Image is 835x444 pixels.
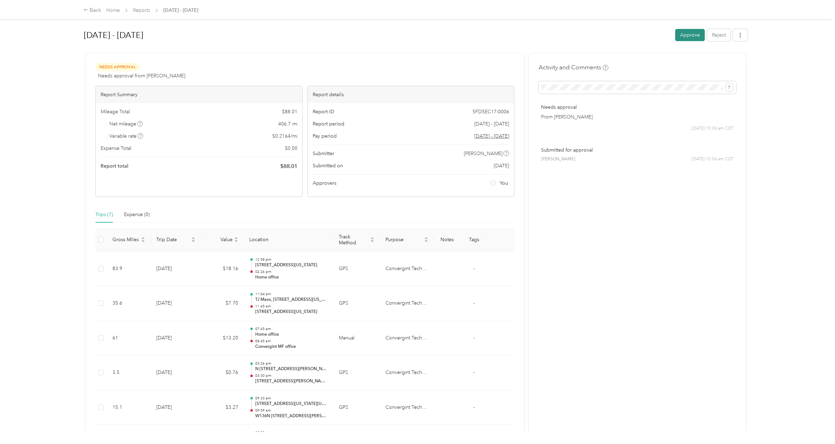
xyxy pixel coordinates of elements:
[313,150,334,157] span: Submitter
[107,252,151,286] td: 83.9
[473,369,475,375] span: -
[151,321,201,356] td: [DATE]
[107,286,151,321] td: 35.6
[255,297,328,303] p: TJ Maxx, [STREET_ADDRESS][US_STATE]
[494,162,509,169] span: [DATE]
[201,321,244,356] td: $13.20
[191,239,195,243] span: caret-down
[163,7,198,14] span: [DATE] - [DATE]
[107,321,151,356] td: 61
[796,405,835,444] iframe: Everlance-gr Chat Button Frame
[191,236,195,240] span: caret-up
[151,355,201,390] td: [DATE]
[692,125,734,132] span: [DATE] 10:06 am CDT
[541,104,734,111] p: Needs approval
[541,156,575,162] span: [PERSON_NAME]
[201,355,244,390] td: $0.76
[333,390,380,425] td: GPS
[109,120,143,128] span: Net mileage
[255,373,328,378] p: 03:30 pm
[473,266,475,271] span: -
[95,211,113,219] div: Trips (7)
[234,239,238,243] span: caret-down
[201,286,244,321] td: $7.70
[424,236,428,240] span: caret-up
[255,339,328,344] p: 08:45 am
[112,237,140,243] span: Gross Miles
[370,239,374,243] span: caret-down
[473,300,475,306] span: -
[101,162,128,170] span: Report total
[380,252,434,286] td: Convergint Technologies
[255,331,328,338] p: Home office
[474,132,509,140] span: Go to pay period
[201,252,244,286] td: $18.16
[385,237,422,243] span: Purpose
[473,335,475,341] span: -
[255,309,328,315] p: [STREET_ADDRESS][US_STATE]
[244,228,333,252] th: Location
[95,63,139,71] span: Needs Approval
[333,321,380,356] td: Manual
[151,390,201,425] td: [DATE]
[96,86,302,103] div: Report Summary
[255,361,328,366] p: 03:26 pm
[313,162,343,169] span: Submitted on
[473,404,475,410] span: -
[282,108,297,115] span: $ 88.01
[255,344,328,350] p: Convergint MF office
[333,355,380,390] td: GPS
[434,228,461,252] th: Notes
[339,234,369,246] span: Track Method
[255,257,328,262] p: 12:58 pm
[151,252,201,286] td: [DATE]
[313,108,334,115] span: Report ID
[109,132,143,140] span: Variable rate
[84,6,102,15] div: Back
[255,274,328,281] p: Home office
[280,162,297,170] span: $ 88.01
[151,286,201,321] td: [DATE]
[141,239,145,243] span: caret-down
[201,390,244,425] td: $3.27
[380,390,434,425] td: Convergint Technologies
[313,132,337,140] span: Pay period
[255,262,328,268] p: [STREET_ADDRESS][US_STATE]
[124,211,150,219] div: Expense (0)
[201,228,244,252] th: Value
[333,252,380,286] td: GPS
[156,237,190,243] span: Trip Date
[541,146,734,154] p: Submitted for approval
[380,286,434,321] td: Convergint Technologies
[133,7,150,13] a: Reports
[255,292,328,297] p: 11:04 am
[101,145,131,152] span: Expense Total
[255,378,328,384] p: [STREET_ADDRESS][PERSON_NAME][US_STATE]
[380,321,434,356] td: Convergint Technologies
[101,108,130,115] span: Mileage Total
[272,132,297,140] span: $ 0.2164 / mi
[333,286,380,321] td: GPS
[380,355,434,390] td: Convergint Technologies
[370,236,374,240] span: caret-up
[255,366,328,372] p: N [STREET_ADDRESS][PERSON_NAME][US_STATE]
[255,396,328,401] p: 09:33 am
[313,120,344,128] span: Report period
[692,156,734,162] span: [DATE] 10:06 am CDT
[107,390,151,425] td: 15.1
[151,228,201,252] th: Trip Date
[473,108,509,115] span: 5FD5EC17-0006
[255,304,328,309] p: 11:45 am
[98,72,185,79] span: Needs approval from [PERSON_NAME]
[333,228,380,252] th: Track Method
[313,179,336,187] span: Approvers
[206,237,233,243] span: Value
[380,228,434,252] th: Purpose
[707,29,731,41] button: Reject
[107,228,151,252] th: Gross Miles
[255,408,328,413] p: 09:59 am
[285,145,297,152] span: $ 0.00
[255,413,328,419] p: W136N [STREET_ADDRESS][PERSON_NAME][PERSON_NAME][US_STATE]
[464,150,502,157] span: [PERSON_NAME]
[308,86,514,103] div: Report details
